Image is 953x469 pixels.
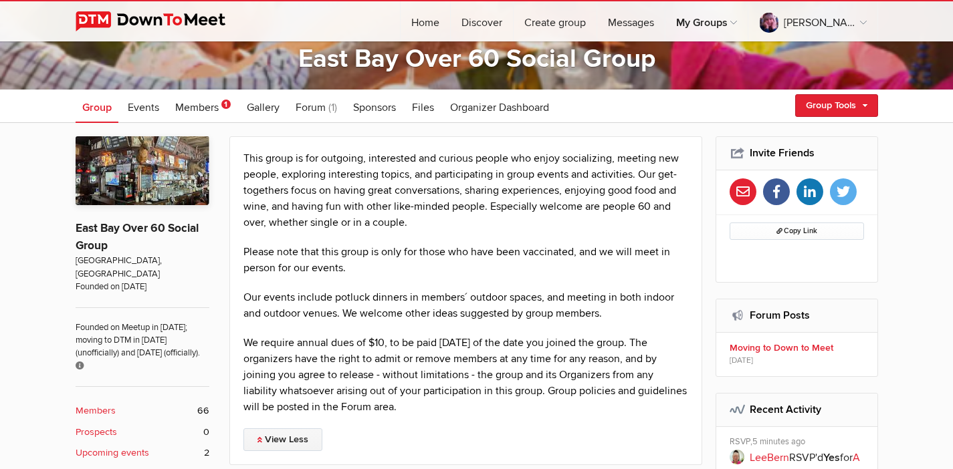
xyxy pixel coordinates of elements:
[243,150,689,230] p: This group is for outgoing, interested and curious people who enjoy socializing, meeting new peop...
[128,101,159,114] span: Events
[76,404,209,418] a: Members 66
[289,90,344,123] a: Forum (1)
[76,281,209,293] span: Founded on [DATE]
[175,101,219,114] span: Members
[748,1,877,41] a: [PERSON_NAME]
[665,1,748,41] a: My Groups
[240,90,286,123] a: Gallery
[82,101,112,114] span: Group
[243,244,689,276] p: Please note that this group is only for those who have been vaccinated, and we will meet in perso...
[730,342,868,354] b: Moving to Down to Meet
[514,1,597,41] a: Create group
[296,101,326,114] span: Forum
[203,425,209,440] span: 0
[197,404,209,418] span: 66
[76,90,118,123] a: Group
[405,90,441,123] a: Files
[597,1,665,41] a: Messages
[450,101,549,114] span: Organizer Dashboard
[121,90,166,123] a: Events
[716,333,877,376] a: Moving to Down to Meet [DATE]
[730,355,753,367] span: [DATE]
[750,451,789,464] a: LeeBern
[76,425,117,440] b: Prospects
[76,446,149,460] b: Upcoming events
[346,90,403,123] a: Sponsors
[76,446,209,460] a: Upcoming events 2
[451,1,513,41] a: Discover
[243,428,322,451] a: View Less
[76,136,209,205] img: East Bay Over 60 Social Group
[76,11,246,31] img: DownToMeet
[76,404,116,418] b: Members
[243,335,689,415] p: We require annual dues of $10, to be paid [DATE] of the date you joined the group. The organizers...
[795,94,878,117] a: Group Tools
[76,255,209,281] span: [GEOGRAPHIC_DATA], [GEOGRAPHIC_DATA]
[730,222,864,240] button: Copy Link
[328,101,337,114] span: (1)
[204,446,209,460] span: 2
[730,137,864,169] h2: Invite Friends
[169,90,237,123] a: Members 1
[823,451,840,464] b: Yes
[243,289,689,321] p: Our events include potluck dinners in members´ outdoor spaces, and meeting in both indoor and out...
[353,101,396,114] span: Sponsors
[412,101,434,114] span: Files
[76,425,209,440] a: Prospects 0
[247,101,280,114] span: Gallery
[730,436,868,450] div: RSVP,
[776,226,817,235] span: Copy Link
[221,100,231,109] span: 1
[730,394,864,426] h2: Recent Activity
[76,307,209,373] span: Founded on Meetup in [DATE]; moving to DTM in [DATE] (unofficially) and [DATE] (officially).
[401,1,450,41] a: Home
[750,309,810,322] a: Forum Posts
[752,436,805,447] span: 5 minutes ago
[443,90,556,123] a: Organizer Dashboard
